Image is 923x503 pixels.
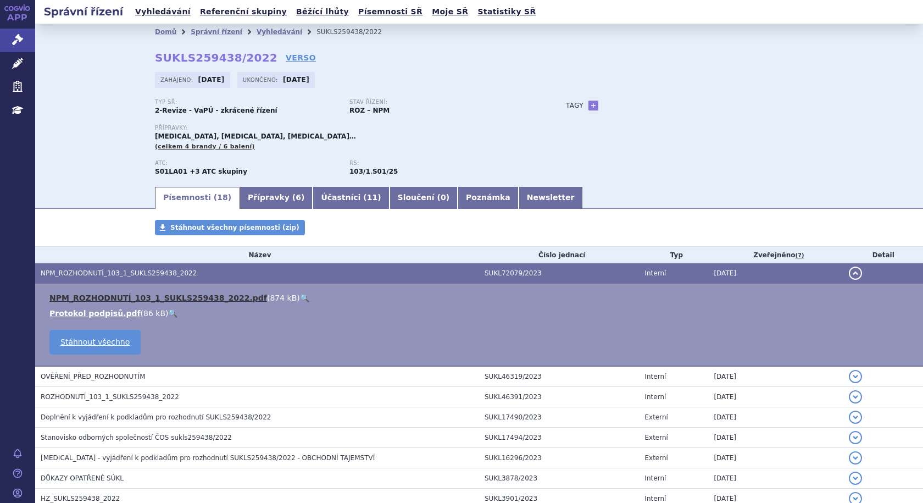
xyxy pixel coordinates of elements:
[708,366,843,387] td: [DATE]
[349,99,533,106] p: Stav řízení:
[49,308,912,319] li: ( )
[155,220,305,235] a: Stáhnout všechny písemnosti (zip)
[49,309,141,318] a: Protokol podpisů.pdf
[170,224,299,231] span: Stáhnout všechny písemnosti (zip)
[296,193,301,202] span: 6
[479,407,639,428] td: SUKL17490/2023
[41,495,120,502] span: HZ_SUKLS259438_2022
[372,168,398,175] strong: aflibercept
[155,160,338,167] p: ATC:
[479,468,639,489] td: SUKL3878/2023
[708,247,843,263] th: Zveřejněno
[349,160,533,167] p: RS:
[35,247,479,263] th: Název
[143,309,165,318] span: 86 kB
[708,263,843,284] td: [DATE]
[796,252,804,259] abbr: (?)
[441,193,446,202] span: 0
[458,187,519,209] a: Poznámka
[367,193,377,202] span: 11
[708,428,843,448] td: [DATE]
[708,407,843,428] td: [DATE]
[41,269,197,277] span: NPM_ROZHODNUTÍ_103_1_SUKLS259438_2022
[240,187,313,209] a: Přípravky (6)
[644,393,666,401] span: Interní
[313,187,389,209] a: Účastníci (11)
[41,413,271,421] span: Doplnění k vyjádření k podkladům pro rozhodnutí SUKLS259438/2022
[41,393,179,401] span: ROZHODNUTÍ_103_1_SUKLS259438_2022
[155,99,338,106] p: Typ SŘ:
[843,247,923,263] th: Detail
[644,373,666,380] span: Interní
[644,269,666,277] span: Interní
[708,468,843,489] td: [DATE]
[479,263,639,284] td: SUKL72079/2023
[566,99,583,112] h3: Tagy
[198,76,225,84] strong: [DATE]
[644,474,666,482] span: Interní
[644,454,668,462] span: Externí
[316,24,396,40] li: SUKLS259438/2022
[349,168,370,175] strong: látky k terapii věkem podmíněné makulární degenerace, lok.
[283,76,309,84] strong: [DATE]
[349,160,544,176] div: ,
[190,168,247,175] strong: +3 ATC skupiny
[197,4,290,19] a: Referenční skupiny
[217,193,227,202] span: 18
[168,309,177,318] a: 🔍
[155,107,277,114] strong: 2-Revize - VaPÚ - zkrácené řízení
[390,187,458,209] a: Sloučení (0)
[479,387,639,407] td: SUKL46391/2023
[132,4,194,19] a: Vyhledávání
[155,143,255,150] span: (celkem 4 brandy / 6 balení)
[708,448,843,468] td: [DATE]
[155,187,240,209] a: Písemnosti (18)
[849,451,862,465] button: detail
[519,187,583,209] a: Newsletter
[355,4,426,19] a: Písemnosti SŘ
[293,4,352,19] a: Běžící lhůty
[849,390,862,403] button: detail
[49,294,267,302] a: NPM_ROZHODNUTÍ_103_1_SUKLS259438_2022.pdf
[41,373,146,380] span: OVĚŘENÍ_PŘED_ROZHODNUTÍM
[479,428,639,448] td: SUKL17494/2023
[41,454,375,462] span: Eylea - vyjádření k podkladům pro rozhodnutí SUKLS259438/2022 - OBCHODNÍ TAJEMSTVÍ
[479,366,639,387] td: SUKL46319/2023
[479,448,639,468] td: SUKL16296/2023
[270,294,297,302] span: 874 kB
[155,168,187,175] strong: VERTEPORFIN
[849,370,862,383] button: detail
[708,387,843,407] td: [DATE]
[155,51,277,64] strong: SUKLS259438/2022
[349,107,390,114] strong: ROZ – NPM
[35,4,132,19] h2: Správní řízení
[644,495,666,502] span: Interní
[588,101,598,110] a: +
[155,125,544,131] p: Přípravky:
[49,330,141,355] a: Stáhnout všechno
[155,132,356,140] span: [MEDICAL_DATA], [MEDICAL_DATA], [MEDICAL_DATA]…
[257,28,302,36] a: Vyhledávání
[479,247,639,263] th: Číslo jednací
[849,411,862,424] button: detail
[155,28,176,36] a: Domů
[639,247,708,263] th: Typ
[644,413,668,421] span: Externí
[474,4,539,19] a: Statistiky SŘ
[849,431,862,444] button: detail
[191,28,242,36] a: Správní řízení
[644,434,668,441] span: Externí
[300,294,309,302] a: 🔍
[243,75,280,84] span: Ukončeno:
[41,474,124,482] span: DŮKAZY OPATŘENÉ SÚKL
[849,472,862,485] button: detail
[160,75,195,84] span: Zahájeno:
[286,52,316,63] a: VERSO
[849,267,862,280] button: detail
[49,292,912,303] li: ( )
[41,434,232,441] span: Stanovisko odborných společností ČOS sukls259438/2022
[429,4,471,19] a: Moje SŘ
